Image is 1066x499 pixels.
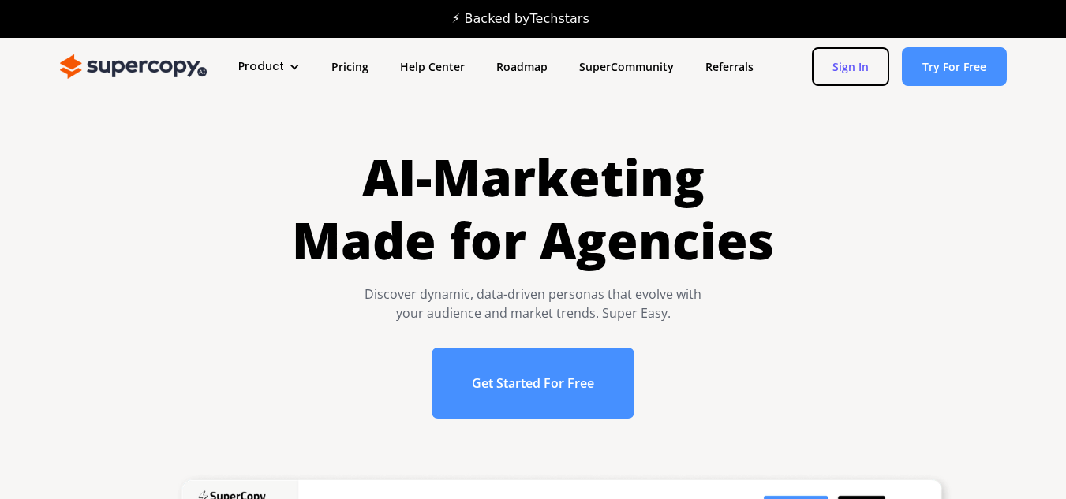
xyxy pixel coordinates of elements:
[902,47,1007,86] a: Try For Free
[432,348,634,419] a: Get Started For Free
[238,58,284,75] div: Product
[481,52,563,81] a: Roadmap
[563,52,690,81] a: SuperCommunity
[451,11,589,27] div: ⚡ Backed by
[223,52,316,81] div: Product
[690,52,769,81] a: Referrals
[530,11,589,26] a: Techstars
[384,52,481,81] a: Help Center
[812,47,889,86] a: Sign In
[292,146,774,272] h1: AI-Marketing Made for Agencies
[316,52,384,81] a: Pricing
[292,285,774,322] div: Discover dynamic, data-driven personas that evolve with your audience and market trends. Super Easy.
